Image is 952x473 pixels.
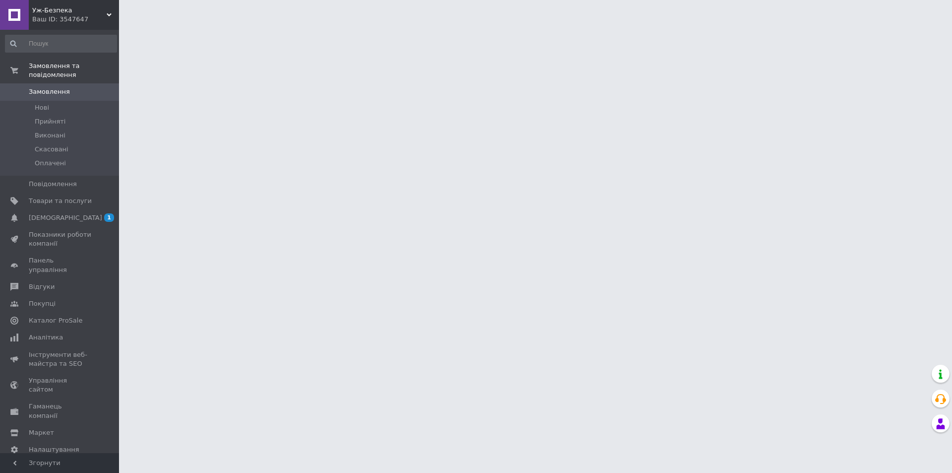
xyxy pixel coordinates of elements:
span: Аналітика [29,333,63,342]
span: Маркет [29,428,54,437]
span: Відгуки [29,282,55,291]
span: Управління сайтом [29,376,92,394]
span: Замовлення та повідомлення [29,62,119,79]
span: Гаманець компанії [29,402,92,420]
span: Каталог ProSale [29,316,82,325]
span: 1 [104,213,114,222]
span: Замовлення [29,87,70,96]
span: [DEMOGRAPHIC_DATA] [29,213,102,222]
span: Виконані [35,131,65,140]
span: Нові [35,103,49,112]
span: Прийняті [35,117,65,126]
span: Товари та послуги [29,197,92,205]
span: Скасовані [35,145,68,154]
span: Панель управління [29,256,92,274]
span: Уж-Безпека [32,6,107,15]
input: Пошук [5,35,117,53]
div: Ваш ID: 3547647 [32,15,119,24]
span: Налаштування [29,445,79,454]
span: Інструменти веб-майстра та SEO [29,350,92,368]
span: Показники роботи компанії [29,230,92,248]
span: Оплачені [35,159,66,168]
span: Покупці [29,299,56,308]
span: Повідомлення [29,180,77,189]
